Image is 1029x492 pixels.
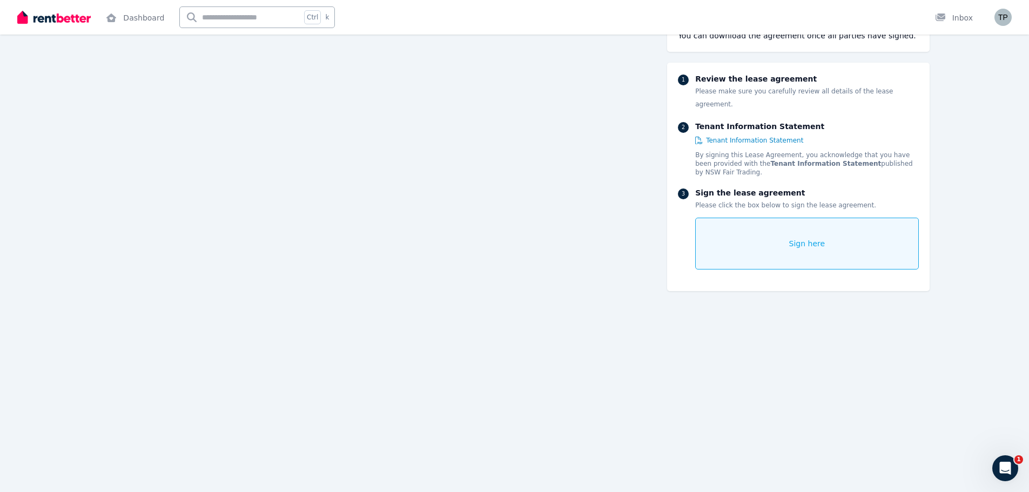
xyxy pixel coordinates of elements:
p: Tenant Information Statement [695,121,918,132]
p: Sign the lease agreement [695,187,918,198]
p: Review the lease agreement [695,73,918,84]
a: Tenant Information Statement [695,136,803,145]
img: RentBetter [17,9,91,25]
img: Tony & Samantha Peric [994,9,1012,26]
span: k [325,13,329,22]
div: You can download the agreement once all parties have signed. [678,30,918,41]
span: Please make sure you carefully review all details of the lease agreement. [695,87,893,108]
div: 3 [678,188,689,199]
div: 1 [678,75,689,85]
span: Ctrl [304,10,321,24]
span: Tenant Information Statement [706,136,803,145]
span: 1 [1014,455,1023,464]
span: Sign here [789,238,825,249]
p: By signing this Lease Agreement, you acknowledge that you have been provided with the published b... [695,151,918,177]
span: Please click the box below to sign the lease agreement. [695,201,876,209]
div: Inbox [935,12,973,23]
iframe: Intercom live chat [992,455,1018,481]
strong: Tenant Information Statement [770,160,881,167]
div: 2 [678,122,689,133]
